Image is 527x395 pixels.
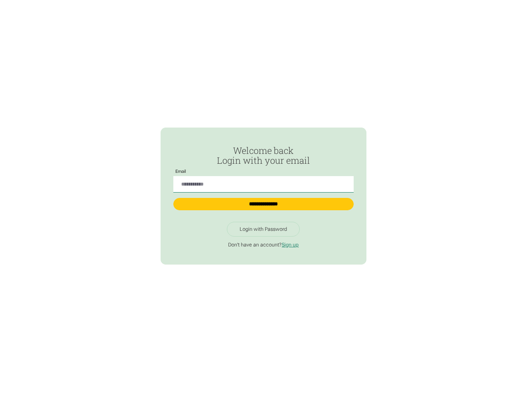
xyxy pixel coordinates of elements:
[173,169,188,174] label: Email
[173,146,353,216] form: Passwordless Login
[240,226,287,232] div: Login with Password
[282,242,298,248] a: Sign up
[173,146,353,165] h2: Welcome back Login with your email
[173,242,353,248] p: Don't have an account?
